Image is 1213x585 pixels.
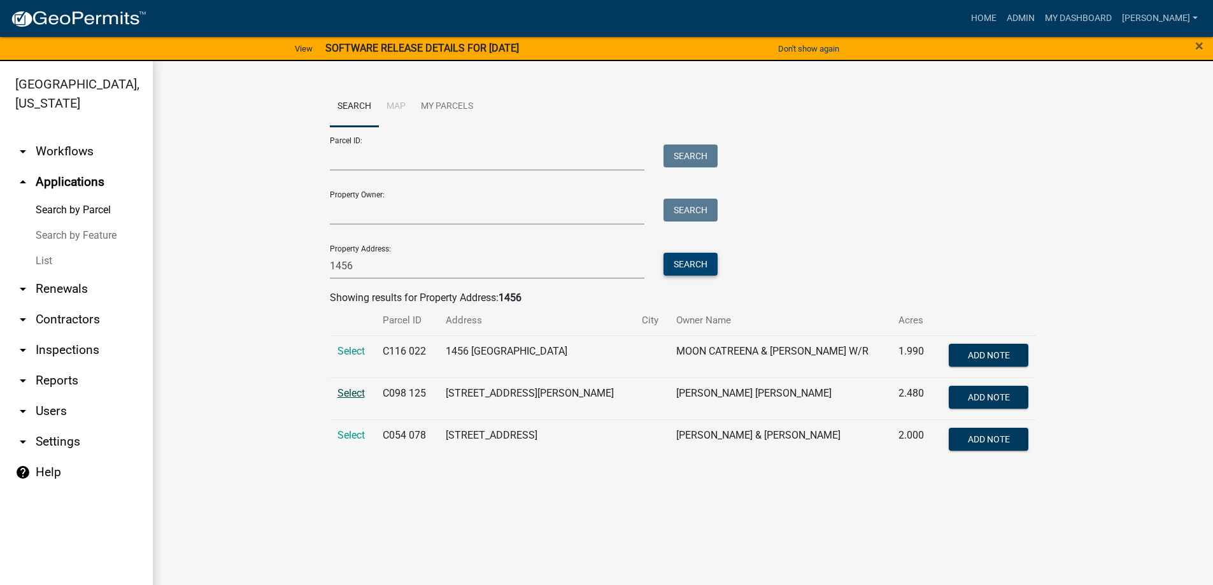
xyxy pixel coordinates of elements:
td: [PERSON_NAME] & [PERSON_NAME] [669,419,891,462]
div: Showing results for Property Address: [330,290,1037,306]
i: arrow_drop_down [15,342,31,358]
strong: SOFTWARE RELEASE DETAILS FOR [DATE] [325,42,519,54]
a: Select [337,345,365,357]
th: Owner Name [669,306,891,335]
span: Add Note [968,349,1010,360]
td: MOON CATREENA & [PERSON_NAME] W/R [669,335,891,377]
a: Admin [1002,6,1040,31]
i: arrow_drop_down [15,281,31,297]
a: My Dashboard [1040,6,1117,31]
button: Search [663,199,718,222]
i: arrow_drop_down [15,434,31,449]
a: My Parcels [413,87,481,127]
span: × [1195,37,1203,55]
a: Select [337,429,365,441]
td: [STREET_ADDRESS][PERSON_NAME] [438,377,635,419]
td: 1456 [GEOGRAPHIC_DATA] [438,335,635,377]
td: [PERSON_NAME] [PERSON_NAME] [669,377,891,419]
button: Search [663,253,718,276]
i: arrow_drop_down [15,373,31,388]
a: Home [966,6,1002,31]
td: C054 078 [375,419,438,462]
a: View [290,38,318,59]
button: Close [1195,38,1203,53]
th: Address [438,306,635,335]
a: Search [330,87,379,127]
i: arrow_drop_down [15,312,31,327]
i: arrow_drop_down [15,144,31,159]
button: Add Note [949,386,1028,409]
td: 2.000 [891,419,935,462]
td: 1.990 [891,335,935,377]
i: help [15,465,31,480]
i: arrow_drop_up [15,174,31,190]
span: Add Note [968,433,1010,444]
button: Search [663,144,718,167]
button: Don't show again [773,38,844,59]
th: City [634,306,669,335]
td: C098 125 [375,377,438,419]
td: C116 022 [375,335,438,377]
strong: 1456 [499,292,521,304]
i: arrow_drop_down [15,404,31,419]
span: Add Note [968,391,1010,402]
th: Acres [891,306,935,335]
button: Add Note [949,428,1028,451]
td: 2.480 [891,377,935,419]
button: Add Note [949,344,1028,367]
a: Select [337,387,365,399]
td: [STREET_ADDRESS] [438,419,635,462]
th: Parcel ID [375,306,438,335]
a: [PERSON_NAME] [1117,6,1203,31]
